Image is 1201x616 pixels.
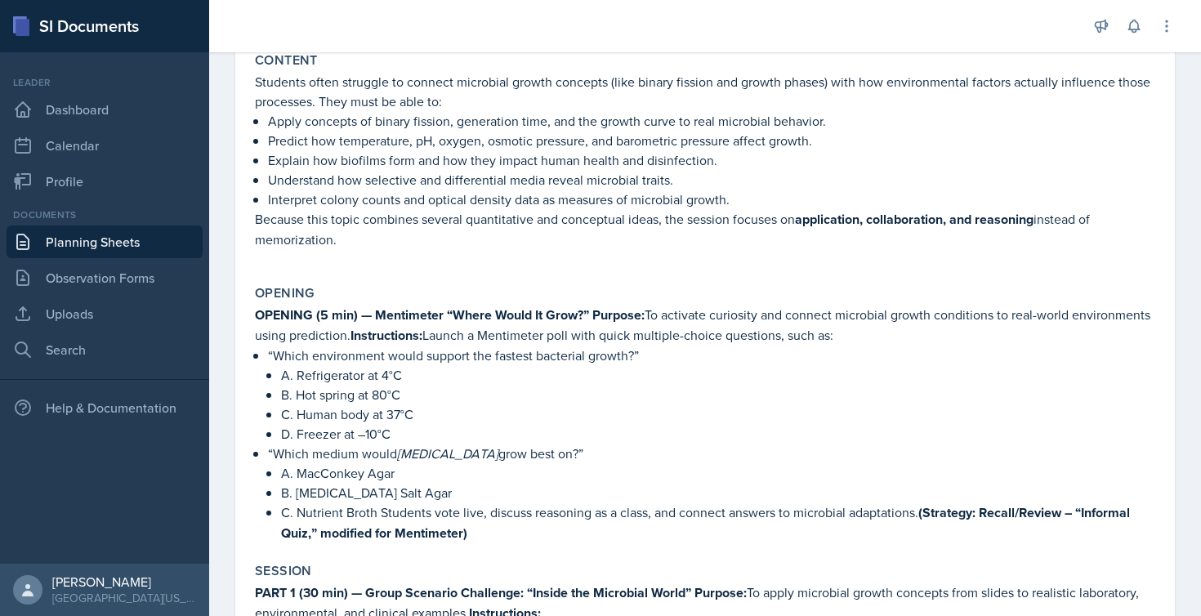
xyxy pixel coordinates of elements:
p: A. MacConkey Agar [281,463,1155,483]
strong: Instructions: [350,326,422,345]
p: A. Refrigerator at 4°C [281,365,1155,385]
label: Session [255,563,312,579]
p: To activate curiosity and connect microbial growth conditions to real-world environments using pr... [255,305,1155,346]
a: Dashboard [7,93,203,126]
div: Help & Documentation [7,391,203,424]
p: Students often struggle to connect microbial growth concepts (like binary fission and growth phas... [255,72,1155,111]
strong: application, collaboration, and reasoning [795,210,1034,229]
label: Content [255,52,318,69]
p: “Which medium would grow best on?” [268,444,1155,463]
div: [PERSON_NAME] [52,574,196,590]
div: Documents [7,208,203,222]
a: Observation Forms [7,261,203,294]
em: [MEDICAL_DATA] [397,444,498,462]
strong: PART 1 (30 min) — Group Scenario Challenge: “Inside the Microbial World” Purpose: [255,583,747,602]
label: Opening [255,285,315,301]
a: Calendar [7,129,203,162]
p: Explain how biofilms form and how they impact human health and disinfection. [268,150,1155,170]
p: Interpret colony counts and optical density data as measures of microbial growth. [268,190,1155,209]
p: “Which environment would support the fastest bacterial growth?” [268,346,1155,365]
a: Uploads [7,297,203,330]
p: Apply concepts of binary fission, generation time, and the growth curve to real microbial behavior. [268,111,1155,131]
p: Understand how selective and differential media reveal microbial traits. [268,170,1155,190]
p: C. Nutrient Broth Students vote live, discuss reasoning as a class, and connect answers to microb... [281,502,1155,543]
a: Planning Sheets [7,225,203,258]
p: B. [MEDICAL_DATA] Salt Agar [281,483,1155,502]
div: Leader [7,75,203,90]
p: Because this topic combines several quantitative and conceptual ideas, the session focuses on ins... [255,209,1155,249]
a: Profile [7,165,203,198]
strong: OPENING (5 min) — Mentimeter “Where Would It Grow?” Purpose: [255,306,645,324]
p: B. Hot spring at 80°C [281,385,1155,404]
a: Search [7,333,203,366]
p: D. Freezer at –10°C [281,424,1155,444]
p: C. Human body at 37°C [281,404,1155,424]
div: [GEOGRAPHIC_DATA][US_STATE] [52,590,196,606]
p: Predict how temperature, pH, oxygen, osmotic pressure, and barometric pressure affect growth. [268,131,1155,150]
